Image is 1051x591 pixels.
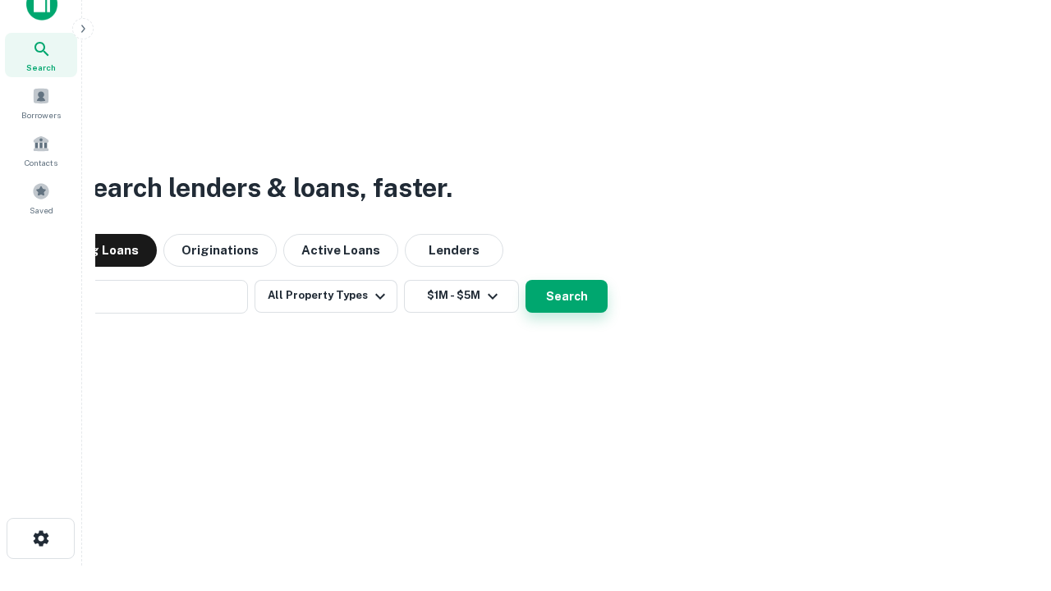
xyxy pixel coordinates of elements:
[30,204,53,217] span: Saved
[25,156,57,169] span: Contacts
[163,234,277,267] button: Originations
[5,33,77,77] a: Search
[525,280,608,313] button: Search
[5,176,77,220] a: Saved
[404,280,519,313] button: $1M - $5M
[255,280,397,313] button: All Property Types
[21,108,61,121] span: Borrowers
[75,168,452,208] h3: Search lenders & loans, faster.
[405,234,503,267] button: Lenders
[26,61,56,74] span: Search
[5,128,77,172] a: Contacts
[5,80,77,125] a: Borrowers
[969,460,1051,538] iframe: Chat Widget
[283,234,398,267] button: Active Loans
